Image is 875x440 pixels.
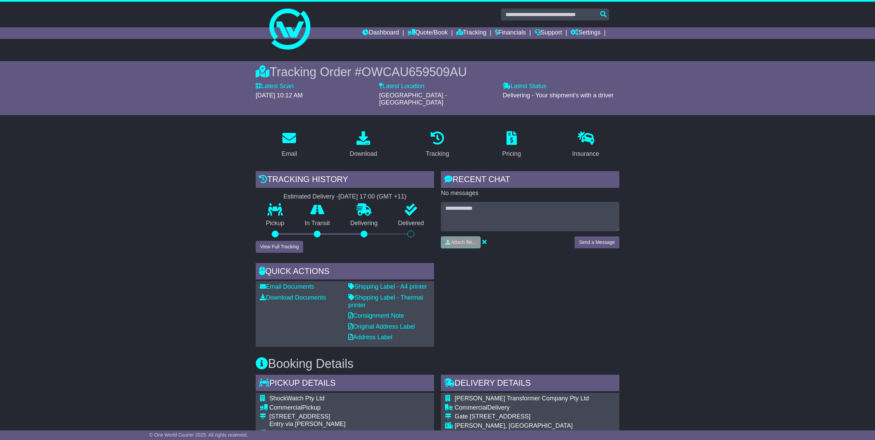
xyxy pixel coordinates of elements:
[535,27,562,39] a: Support
[441,171,619,190] div: RECENT CHAT
[338,193,406,201] div: [DATE] 17:00 (GMT +11)
[572,149,599,159] div: Insurance
[502,149,521,159] div: Pricing
[388,220,434,227] p: Delivered
[295,220,340,227] p: In Transit
[269,404,424,412] div: Pickup
[575,236,619,248] button: Send a Message
[277,129,301,161] a: Email
[256,241,303,253] button: View Full Tracking
[379,83,424,90] label: Latest Location
[348,294,423,308] a: Shipping Label - Thermal printer
[340,220,388,227] p: Delivering
[348,312,404,319] a: Consignment Note
[348,283,427,290] a: Shipping Label - A4 printer
[407,27,448,39] a: Quote/Book
[456,27,486,39] a: Tracking
[269,430,424,437] div: [GEOGRAPHIC_DATA], [GEOGRAPHIC_DATA]
[269,395,324,402] span: ShockWatch Pty Ltd
[503,92,614,99] span: Delivering - Your shipment's with a driver
[455,422,609,430] div: [PERSON_NAME], [GEOGRAPHIC_DATA]
[345,129,381,161] a: Download
[256,65,619,79] div: Tracking Order #
[441,375,619,393] div: Delivery Details
[269,404,302,411] span: Commercial
[149,432,248,438] span: © One World Courier 2025. All rights reserved.
[570,27,601,39] a: Settings
[256,92,303,99] span: [DATE] 10:12 AM
[455,395,589,402] span: [PERSON_NAME] Transformer Company Pty Ltd
[260,283,314,290] a: Email Documents
[426,149,449,159] div: Tracking
[256,193,434,201] div: Estimated Delivery -
[348,334,392,341] a: Address Label
[256,263,434,281] div: Quick Actions
[256,375,434,393] div: Pickup Details
[568,129,604,161] a: Insurance
[350,149,377,159] div: Download
[362,65,467,79] span: OWCAU659509AU
[256,220,295,227] p: Pickup
[495,27,526,39] a: Financials
[256,357,619,371] h3: Booking Details
[379,92,447,106] span: [GEOGRAPHIC_DATA] - [GEOGRAPHIC_DATA]
[256,171,434,190] div: Tracking history
[441,190,619,197] p: No messages
[256,83,294,90] label: Latest Scan
[455,404,487,411] span: Commercial
[362,27,399,39] a: Dashboard
[498,129,525,161] a: Pricing
[269,413,424,421] div: [STREET_ADDRESS]
[260,294,326,301] a: Download Documents
[503,83,547,90] label: Latest Status
[348,323,415,330] a: Original Address Label
[269,421,424,428] div: Entry via [PERSON_NAME]
[282,149,297,159] div: Email
[455,413,609,421] div: Gate [STREET_ADDRESS]
[455,404,609,412] div: Delivery
[421,129,454,161] a: Tracking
